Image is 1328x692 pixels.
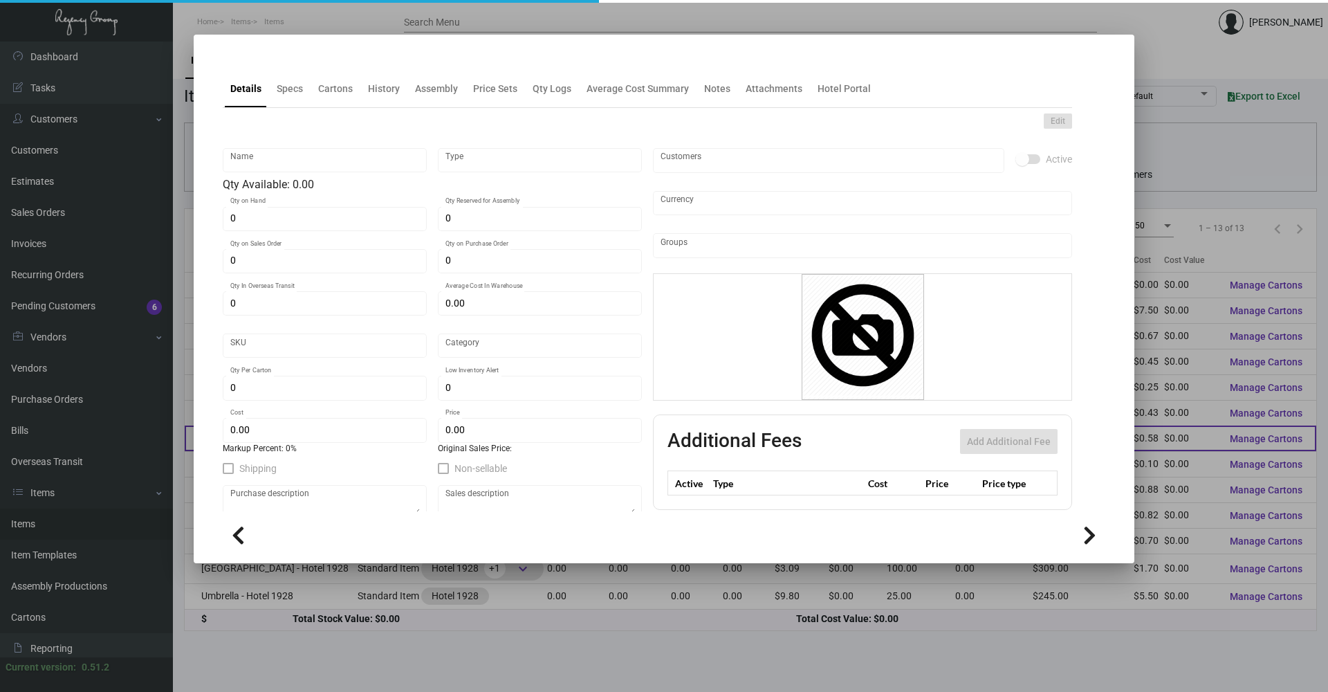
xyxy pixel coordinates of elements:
[746,82,802,96] div: Attachments
[277,82,303,96] div: Specs
[6,660,76,675] div: Current version:
[818,82,871,96] div: Hotel Portal
[661,240,1065,251] input: Add new..
[865,471,921,495] th: Cost
[239,460,277,477] span: Shipping
[667,429,802,454] h2: Additional Fees
[960,429,1058,454] button: Add Additional Fee
[710,471,865,495] th: Type
[922,471,979,495] th: Price
[230,82,261,96] div: Details
[415,82,458,96] div: Assembly
[1044,113,1072,129] button: Edit
[82,660,109,675] div: 0.51.2
[533,82,571,96] div: Qty Logs
[704,82,730,96] div: Notes
[1046,151,1072,167] span: Active
[967,436,1051,447] span: Add Additional Fee
[454,460,507,477] span: Non-sellable
[668,471,710,495] th: Active
[318,82,353,96] div: Cartons
[587,82,689,96] div: Average Cost Summary
[661,155,997,166] input: Add new..
[473,82,517,96] div: Price Sets
[979,471,1041,495] th: Price type
[368,82,400,96] div: History
[1051,116,1065,127] span: Edit
[223,176,642,193] div: Qty Available: 0.00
